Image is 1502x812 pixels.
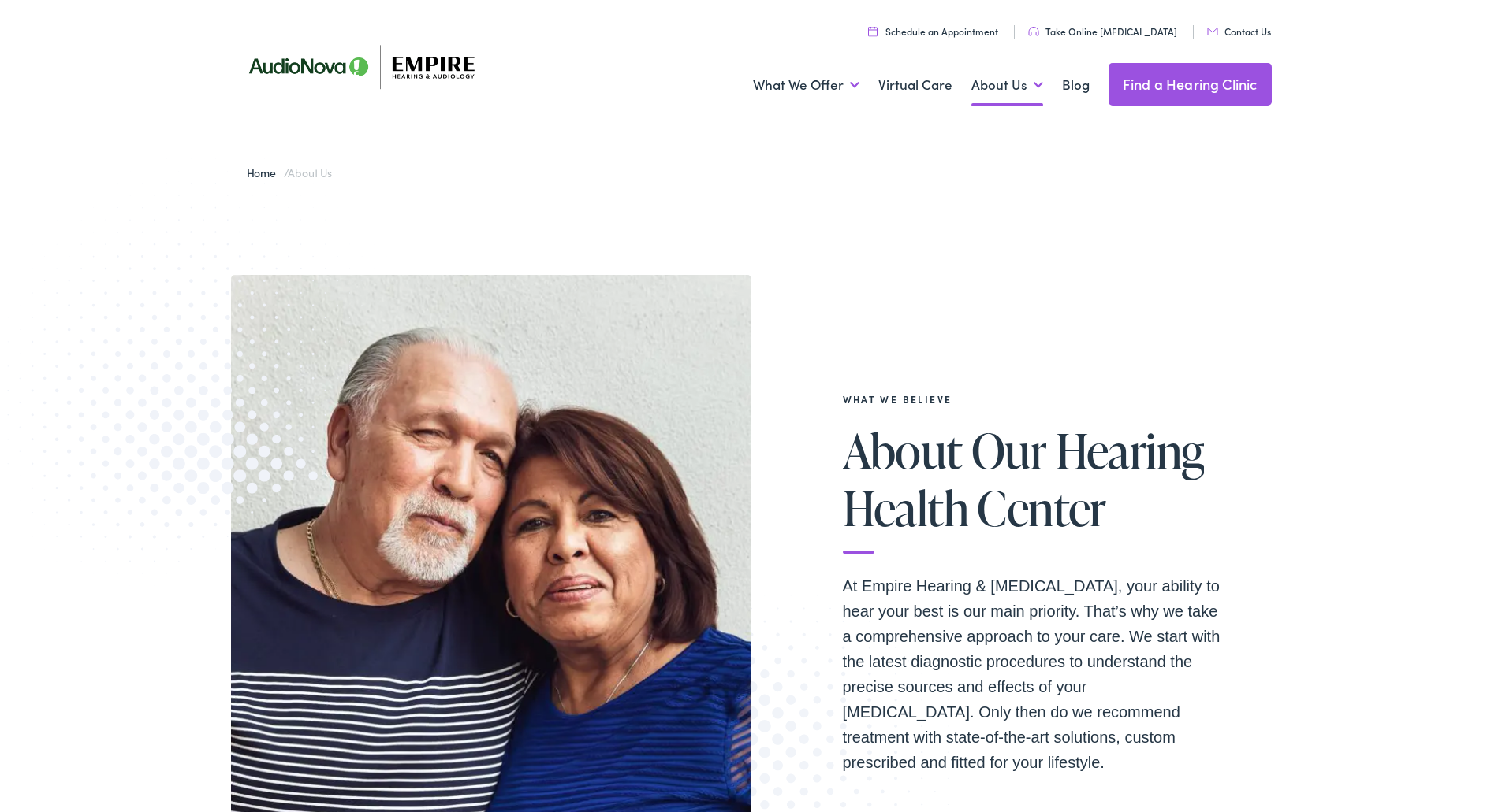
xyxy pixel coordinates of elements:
[1028,27,1039,36] img: utility icon
[1062,56,1090,114] a: Blog
[868,26,878,36] img: utility icon
[753,56,859,114] a: What We Offer
[1207,28,1218,35] img: utility icon
[868,24,998,38] a: Schedule an Appointment
[971,56,1043,114] a: About Us
[843,573,1221,775] p: At Empire Hearing & [MEDICAL_DATA], your ability to hear your best is our main priority. That’s w...
[843,425,963,476] span: About
[971,425,1046,476] span: Our
[843,394,1221,405] h2: What We Believe
[843,482,968,534] span: Health
[1109,63,1272,106] a: Find a Hearing Clinic
[1028,24,1177,38] a: Take Online [MEDICAL_DATA]
[1056,425,1205,476] span: Hearing
[1207,24,1271,38] a: Contact Us
[878,56,952,114] a: Virtual Care
[977,482,1105,534] span: Center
